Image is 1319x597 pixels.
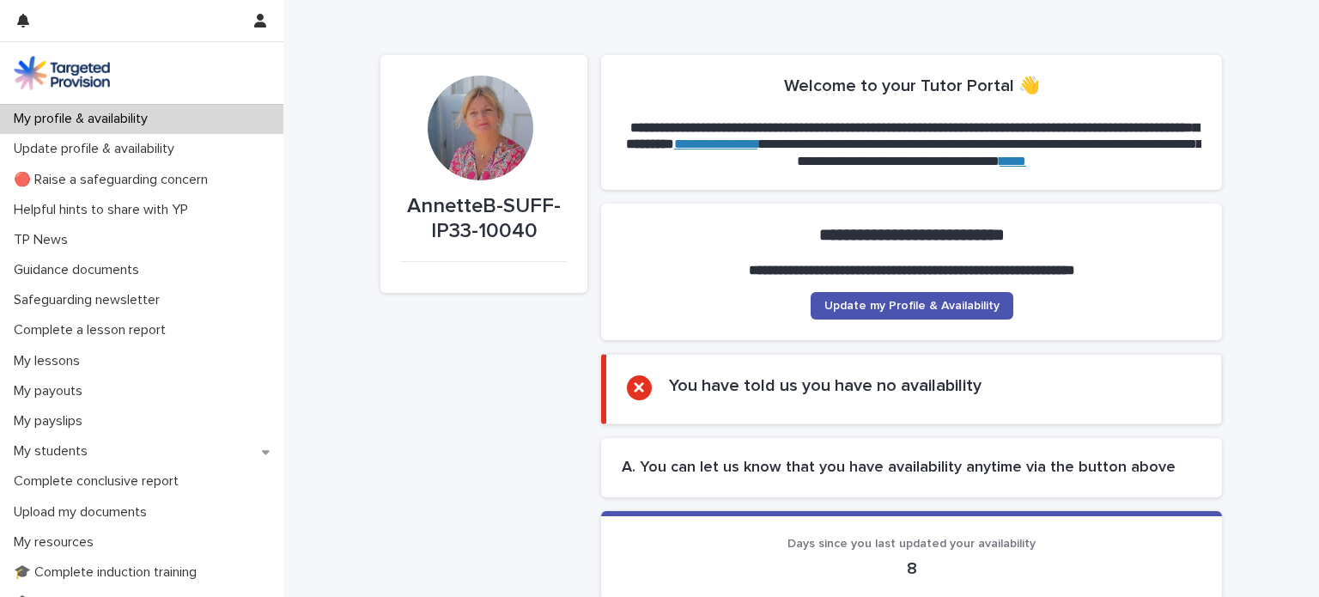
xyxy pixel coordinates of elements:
p: Guidance documents [7,262,153,278]
p: Helpful hints to share with YP [7,202,202,218]
p: Safeguarding newsletter [7,292,173,308]
h2: A. You can let us know that you have availability anytime via the button above [622,459,1201,478]
p: My payslips [7,413,96,429]
p: Complete a lesson report [7,322,179,338]
p: Upload my documents [7,504,161,521]
p: My lessons [7,353,94,369]
h2: You have told us you have no availability [669,375,982,396]
span: Update my Profile & Availability [824,300,1000,312]
p: AnnetteB-SUFF-IP33-10040 [401,194,567,244]
p: Complete conclusive report [7,473,192,490]
p: 🎓 Complete induction training [7,564,210,581]
p: TP News [7,232,82,248]
a: Update my Profile & Availability [811,292,1013,320]
span: Days since you last updated your availability [787,538,1036,550]
p: My payouts [7,383,96,399]
p: My resources [7,534,107,551]
p: My profile & availability [7,111,161,127]
p: 8 [622,558,1201,579]
p: My students [7,443,101,460]
p: Update profile & availability [7,141,188,157]
img: M5nRWzHhSzIhMunXDL62 [14,56,110,90]
p: 🔴 Raise a safeguarding concern [7,172,222,188]
h2: Welcome to your Tutor Portal 👋 [784,76,1040,96]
